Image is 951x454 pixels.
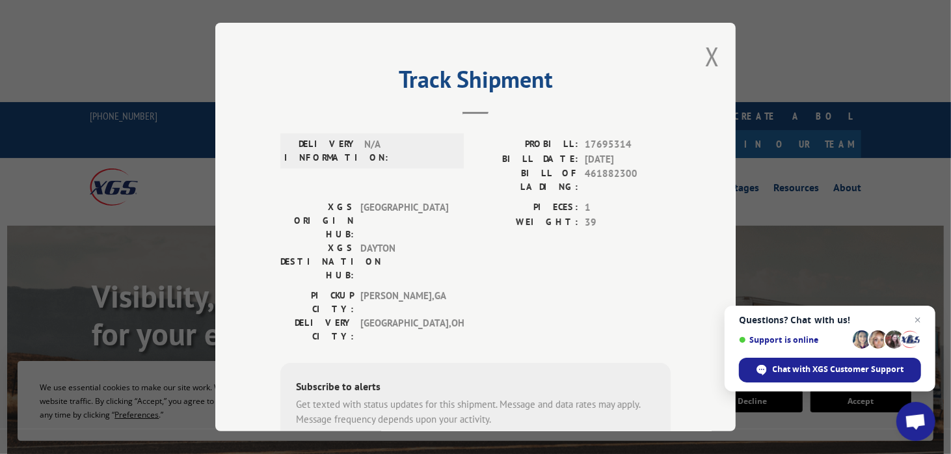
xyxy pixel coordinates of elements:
label: PIECES: [475,200,578,215]
div: Subscribe to alerts [296,379,655,397]
label: PICKUP CITY: [280,289,354,316]
h2: Track Shipment [280,70,671,95]
span: [DATE] [585,152,671,167]
label: DELIVERY INFORMATION: [284,137,358,165]
div: Get texted with status updates for this shipment. Message and data rates may apply. Message frequ... [296,397,655,427]
label: BILL DATE: [475,152,578,167]
button: Close modal [705,39,719,73]
span: 1 [585,200,671,215]
span: Chat with XGS Customer Support [773,364,904,375]
span: [GEOGRAPHIC_DATA] , OH [360,316,448,343]
label: XGS DESTINATION HUB: [280,241,354,282]
label: BILL OF LADING: [475,167,578,194]
span: [PERSON_NAME] , GA [360,289,448,316]
label: DELIVERY CITY: [280,316,354,343]
label: PROBILL: [475,137,578,152]
span: 39 [585,215,671,230]
span: DAYTON [360,241,448,282]
label: WEIGHT: [475,215,578,230]
span: N/A [364,137,452,165]
span: Questions? Chat with us! [739,315,921,325]
span: Support is online [739,335,848,345]
div: Chat with XGS Customer Support [739,358,921,382]
span: 17695314 [585,137,671,152]
span: 461882300 [585,167,671,194]
span: Close chat [910,312,926,328]
label: XGS ORIGIN HUB: [280,200,354,241]
div: Open chat [896,402,935,441]
span: [GEOGRAPHIC_DATA] [360,200,448,241]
